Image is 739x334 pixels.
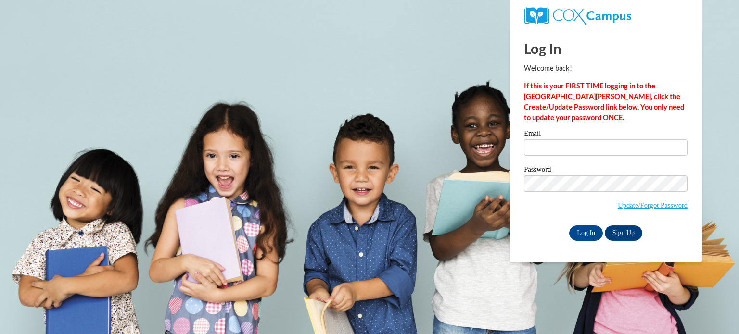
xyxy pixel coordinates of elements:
[524,166,688,175] label: Password
[569,225,603,241] input: Log In
[618,201,688,209] a: Update/Forgot Password
[605,225,642,241] a: Sign Up
[524,38,688,58] h1: Log In
[524,63,688,74] p: Welcome back!
[524,7,631,25] img: COX Campus
[524,130,688,139] label: Email
[524,82,684,122] strong: If this is your FIRST TIME logging in to the [GEOGRAPHIC_DATA][PERSON_NAME], click the Create/Upd...
[524,11,631,19] a: COX Campus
